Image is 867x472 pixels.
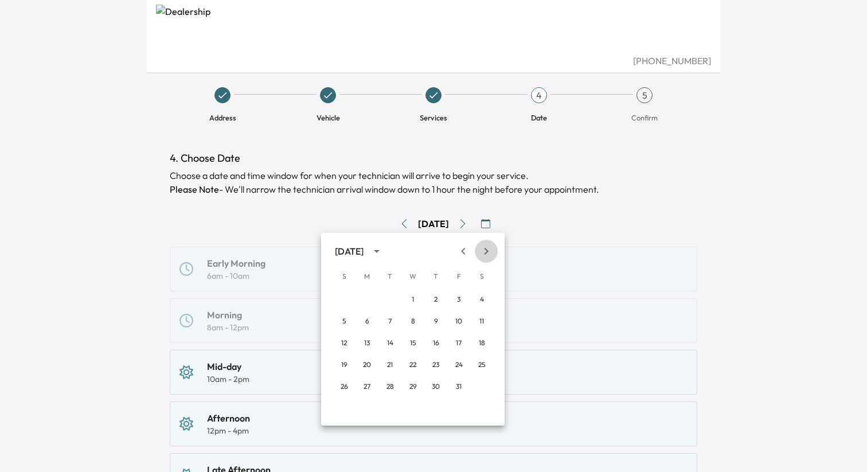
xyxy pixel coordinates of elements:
button: 23 [425,354,446,375]
button: 6 [357,311,377,331]
button: 27 [357,376,377,397]
span: Tuesday [380,265,400,288]
button: 22 [403,354,423,375]
button: 9 [425,311,446,331]
button: 24 [448,354,469,375]
button: 4 [471,289,492,310]
button: 25 [471,354,492,375]
span: Wednesday [403,265,423,288]
button: 12 [334,333,354,353]
button: calendar view is open, switch to year view [367,241,386,261]
span: Thursday [425,265,446,288]
button: 10 [448,311,469,331]
span: Monday [357,265,377,288]
div: [DATE] [335,244,364,258]
span: Saturday [471,265,492,288]
button: Previous month [452,240,475,263]
button: 30 [425,376,446,397]
button: 13 [357,333,377,353]
span: Sunday [334,265,354,288]
button: 14 [380,333,400,353]
button: 5 [334,311,354,331]
button: 11 [471,311,492,331]
button: Next month [475,240,498,263]
button: 19 [334,354,354,375]
button: 8 [403,311,423,331]
button: 15 [403,333,423,353]
button: 26 [334,376,354,397]
button: 18 [471,333,492,353]
button: 17 [448,333,469,353]
button: 31 [448,376,469,397]
button: 16 [425,333,446,353]
span: Friday [448,265,469,288]
button: 29 [403,376,423,397]
button: 7 [380,311,400,331]
button: 2 [425,289,446,310]
button: 1 [403,289,423,310]
button: 21 [380,354,400,375]
button: 3 [448,289,469,310]
button: 28 [380,376,400,397]
button: 20 [357,354,377,375]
